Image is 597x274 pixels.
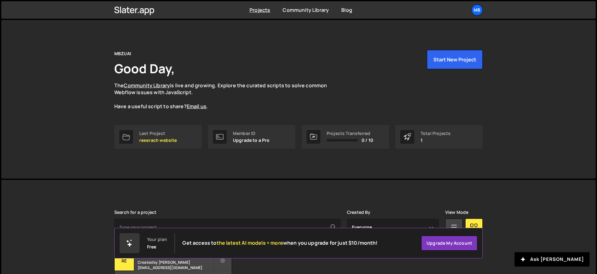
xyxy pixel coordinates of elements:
div: Last Project [139,131,177,136]
a: Email us [187,103,206,110]
a: Projects [249,7,270,13]
span: the latest AI models + more [217,239,283,246]
p: reserach website [139,138,177,143]
div: Member ID [233,131,270,136]
div: re [115,251,134,271]
a: Blog [341,7,352,13]
div: Total Projects [421,131,451,136]
a: Upgrade my account [421,236,477,251]
p: The is live and growing. Explore the curated scripts to solve common Webflow issues with JavaScri... [114,82,339,110]
div: Projects Transferred [327,131,373,136]
h1: Good Day, [114,60,175,77]
label: View Mode [445,210,468,215]
div: Free [147,244,156,249]
p: Upgrade to a Pro [233,138,270,143]
span: 0 / 10 [362,138,373,143]
a: Last Project reserach website [114,125,202,149]
button: Start New Project [427,50,483,69]
button: Ask [PERSON_NAME] [515,252,590,267]
input: Type your project... [114,219,341,236]
small: Created by [PERSON_NAME][EMAIL_ADDRESS][DOMAIN_NAME] [138,260,213,270]
a: Community Library [124,82,170,89]
h2: Get access to when you upgrade for just $10/month! [182,240,377,246]
div: MBZUAI [114,50,131,57]
label: Search for a project [114,210,156,215]
a: MB [471,4,483,16]
p: 1 [421,138,451,143]
label: Created By [347,210,371,215]
a: Community Library [283,7,329,13]
div: Your plan [147,237,167,242]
